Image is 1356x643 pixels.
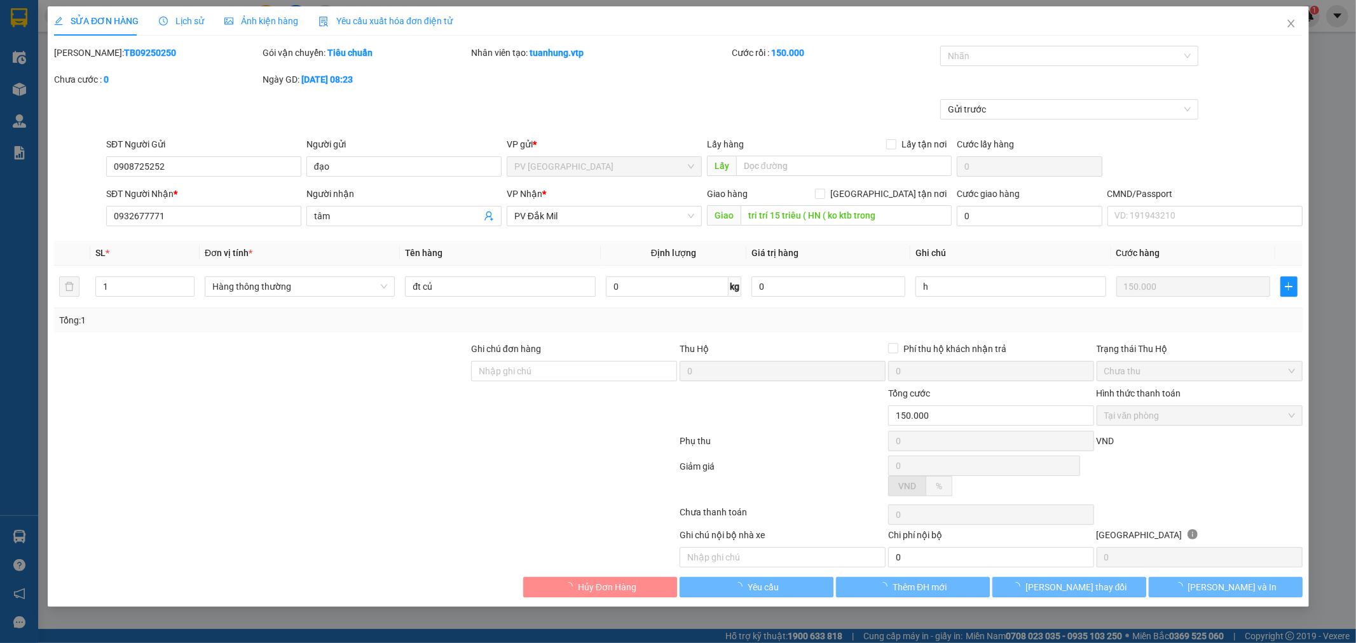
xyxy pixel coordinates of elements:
input: 0 [1116,276,1270,297]
span: [GEOGRAPHIC_DATA] tận nơi [825,187,952,201]
span: VND [898,481,915,491]
span: clock-circle [159,17,168,25]
span: Cước hàng [1116,248,1160,258]
span: loading [1174,582,1188,591]
span: edit [54,17,63,25]
span: Giao [706,205,740,226]
input: Dọc đường [736,156,952,176]
input: Dọc đường [740,205,952,226]
span: loading [1011,582,1025,591]
span: 08:23:14 [DATE] [121,57,179,67]
span: picture [224,17,233,25]
div: Chưa thanh toán [678,505,887,527]
span: VND [1096,436,1114,446]
span: Tên hàng [405,248,442,258]
b: Tiêu chuẩn [327,48,373,58]
span: % [935,481,942,491]
span: Đơn vị tính [205,248,252,258]
button: plus [1280,276,1297,297]
button: delete [59,276,79,297]
span: [PERSON_NAME] và In [1188,580,1277,594]
th: Ghi chú [910,241,1111,266]
span: Yêu cầu xuất hóa đơn điện tử [318,16,453,26]
div: Cước rồi : [731,46,937,60]
div: SĐT Người Gửi [106,137,301,151]
span: user-add [484,211,494,221]
span: Gửi trước [947,100,1190,119]
span: plus [1280,281,1296,292]
span: Giao hàng [706,189,747,199]
span: Định lượng [651,248,696,258]
span: loading [879,582,893,591]
img: icon [318,17,329,27]
div: Người nhận [306,187,502,201]
button: [PERSON_NAME] thay đổi [992,577,1146,597]
div: Chi phí nội bộ [887,528,1093,547]
input: Ghi chú đơn hàng [471,361,677,381]
span: Lịch sử [159,16,204,26]
img: logo [13,29,29,60]
span: SL [95,248,106,258]
span: Chưa thu [1104,362,1294,381]
div: Giảm giá [678,459,887,502]
span: kg [729,276,741,297]
span: TB09250250 [128,48,179,57]
span: [PERSON_NAME] thay đổi [1025,580,1127,594]
div: Chưa cước : [54,72,260,86]
span: Hàng thông thường [212,277,387,296]
span: PV Đắk Mil [514,206,694,226]
div: [GEOGRAPHIC_DATA] [1096,528,1302,547]
div: [PERSON_NAME]: [54,46,260,60]
div: CMND/Passport [1107,187,1302,201]
div: Tổng: 1 [59,313,523,327]
input: Cước lấy hàng [957,156,1102,177]
span: close [1285,18,1296,29]
span: loading [734,582,748,591]
span: PV Tân Bình [514,157,694,176]
label: Cước lấy hàng [957,139,1014,149]
input: Cước giao hàng [957,206,1102,226]
span: Nơi gửi: [13,88,26,107]
span: Lấy hàng [706,139,743,149]
div: VP gửi [507,137,702,151]
span: loading [563,582,577,591]
span: VP Nhận [507,189,542,199]
div: SĐT Người Nhận [106,187,301,201]
input: VD: Bàn, Ghế [405,276,595,297]
div: Nhân viên tạo: [471,46,729,60]
strong: BIÊN NHẬN GỬI HÀNG HOÁ [44,76,147,86]
label: Cước giao hàng [957,189,1020,199]
b: 0 [104,74,109,85]
div: Phụ thu [678,434,887,456]
div: Trạng thái Thu Hộ [1096,342,1302,356]
button: Close [1273,6,1308,42]
input: Ghi Chú [915,276,1106,297]
span: Phí thu hộ khách nhận trả [898,342,1011,356]
b: tuanhung.vtp [530,48,584,58]
b: TB09250250 [124,48,176,58]
span: Lấy [706,156,736,176]
span: Tổng cước [887,388,929,398]
button: Yêu cầu [680,577,833,597]
span: Thu Hộ [679,344,708,354]
div: Ghi chú nội bộ nhà xe [679,528,885,547]
span: Lấy tận nơi [896,137,952,151]
button: Hủy Đơn Hàng [523,577,677,597]
label: Ghi chú đơn hàng [471,344,541,354]
b: [DATE] 08:23 [301,74,353,85]
span: Ảnh kiện hàng [224,16,298,26]
span: Hủy Đơn Hàng [577,580,636,594]
span: Nơi nhận: [97,88,118,107]
span: Yêu cầu [748,580,779,594]
span: info-circle [1187,529,1197,539]
b: 150.000 [770,48,804,58]
button: [PERSON_NAME] và In [1148,577,1302,597]
div: Người gửi [306,137,502,151]
span: Giá trị hàng [751,248,798,258]
input: Nhập ghi chú [679,547,885,567]
span: Tại văn phòng [1104,406,1294,425]
span: PV Đắk Mil [128,89,159,96]
span: SỬA ĐƠN HÀNG [54,16,139,26]
strong: CÔNG TY TNHH [GEOGRAPHIC_DATA] 214 QL13 - P.26 - Q.BÌNH THẠNH - TP HCM 1900888606 [33,20,103,68]
label: Hình thức thanh toán [1096,388,1181,398]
